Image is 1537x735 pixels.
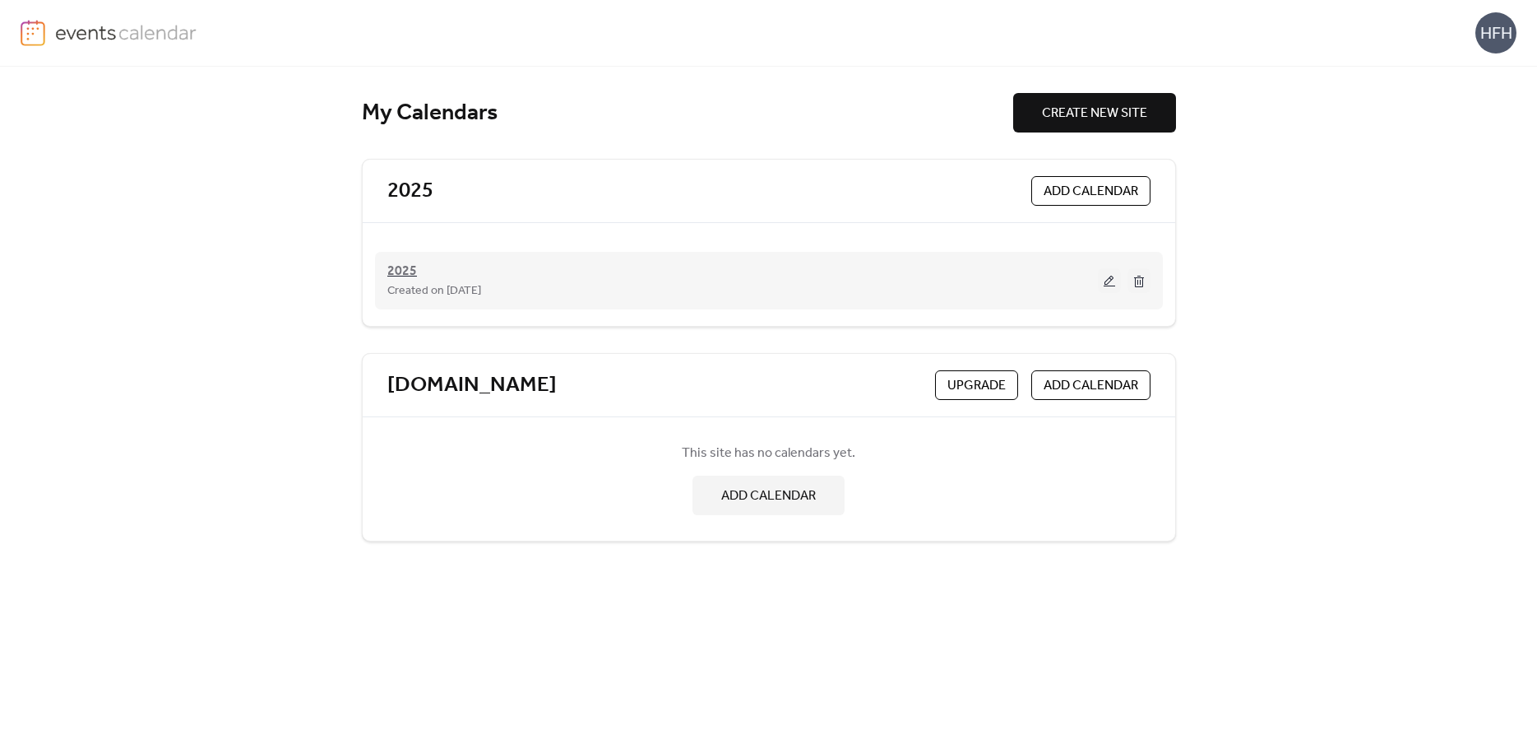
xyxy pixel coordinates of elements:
img: logo-type [55,20,197,44]
span: ADD CALENDAR [1044,182,1138,202]
div: HFH [1475,12,1516,53]
button: Upgrade [935,370,1018,400]
span: 2025 [387,262,417,281]
a: [DOMAIN_NAME] [387,372,557,399]
a: 2025 [387,267,417,277]
img: logo [21,20,45,46]
div: My Calendars [362,99,1013,128]
span: ADD CALENDAR [721,486,816,506]
a: 2025 [387,178,433,205]
span: Upgrade [947,376,1006,396]
span: ADD CALENDAR [1044,376,1138,396]
span: This site has no calendars yet. [682,444,855,463]
button: ADD CALENDAR [1031,370,1150,400]
span: CREATE NEW SITE [1042,104,1147,123]
button: ADD CALENDAR [1031,176,1150,206]
span: Created on [DATE] [387,281,481,301]
button: ADD CALENDAR [692,476,845,515]
button: CREATE NEW SITE [1013,93,1176,133]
